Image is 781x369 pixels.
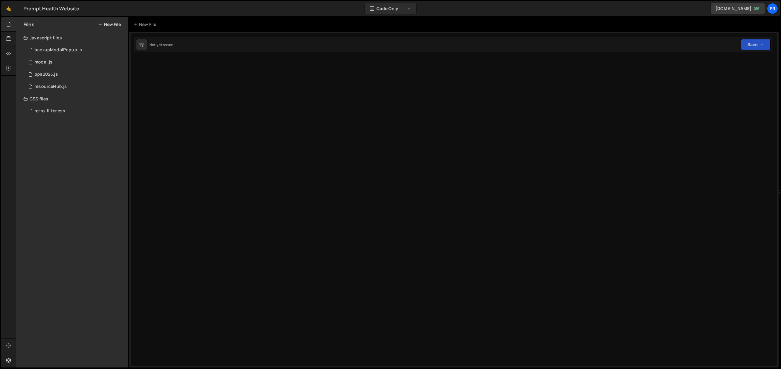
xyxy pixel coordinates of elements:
[98,22,121,27] button: New File
[710,3,765,14] a: [DOMAIN_NAME]
[741,39,771,50] button: Save
[34,60,52,65] div: modal.js
[34,108,65,114] div: retro-filter.css
[16,93,128,105] div: CSS files
[34,72,58,77] div: pps2025.js
[23,56,128,68] div: 16625/46324.js
[133,21,159,27] div: New File
[23,21,34,28] h2: Files
[149,42,173,47] div: Not yet saved
[16,32,128,44] div: Javascript files
[23,44,128,56] div: 16625/45860.js
[34,84,67,89] div: resourceHub.js
[1,1,16,16] a: 🤙
[23,68,128,81] div: 16625/45293.js
[23,5,79,12] div: Prompt Health Website
[34,47,82,53] div: backupModalPopup.js
[365,3,416,14] button: Code Only
[23,105,128,117] div: 16625/45443.css
[767,3,778,14] a: Pr
[23,81,128,93] div: 16625/45859.js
